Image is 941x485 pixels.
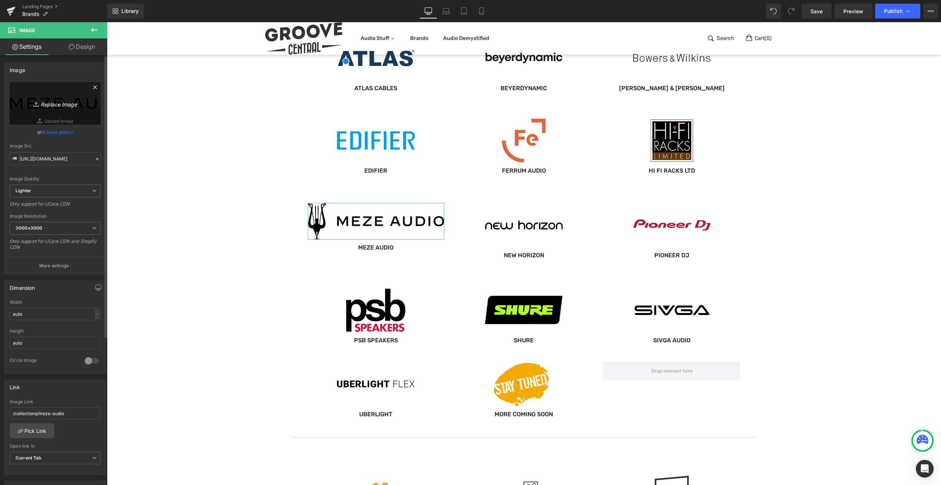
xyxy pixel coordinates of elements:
[247,315,291,322] span: PSB Speakers
[243,217,294,233] a: MEZE AUDIO
[437,4,455,18] a: Laptop
[107,4,144,18] a: New Library
[26,99,85,108] i: Replace Image
[394,62,440,69] span: Beyerdynamic
[407,315,427,322] span: SHURE
[766,4,781,18] button: Undo
[22,11,40,17] span: Brands
[455,4,473,18] a: Tablet
[10,128,101,136] div: or
[505,58,625,74] a: [PERSON_NAME] & [PERSON_NAME]
[10,238,101,255] div: Only support for UCare CDN and Shopify CDN
[10,444,101,449] div: Open link In
[395,145,439,152] span: Ferrum Audio
[244,384,293,400] a: UberLight
[240,58,298,74] a: Atlas Cables
[10,337,101,349] input: auto
[380,384,454,400] a: More Coming soon
[540,225,590,241] a: Pioneer DJ
[10,329,101,334] div: Height
[386,58,448,74] a: Beyerdynamic
[250,140,288,156] a: Edifier
[419,4,437,18] a: Desktop
[10,308,101,320] input: auto
[389,225,445,241] a: New Horizon
[387,140,447,156] a: Ferrum Audio
[16,188,31,193] b: Lighter
[239,310,299,326] a: PSB Speakers
[397,230,437,237] span: New Horizon
[547,230,582,237] span: Pioneer DJ
[473,4,490,18] a: Mobile
[10,63,25,73] div: Image
[843,7,863,15] span: Preview
[10,399,101,404] div: Image Link
[247,62,290,69] span: Atlas Cables
[251,222,287,229] span: MEZE AUDIO
[10,214,101,219] div: Image Resolution
[257,145,280,152] span: Edifier
[4,257,106,274] button: More settings
[546,315,584,322] span: SIVGA AUDIO
[10,407,101,420] input: https://your-shop.myshopify.com
[399,310,435,326] a: SHURE
[121,8,139,14] span: Library
[10,380,20,390] div: Link
[10,152,101,165] input: Link
[252,389,286,396] span: UberLight
[10,176,101,182] div: Image Quality
[388,389,446,396] span: More Coming soon
[10,357,77,365] div: Circle Image
[10,201,101,212] div: Only support for UCare CDN
[784,4,799,18] button: Redo
[10,300,101,305] div: Width
[16,455,42,461] b: Current Tab
[39,262,69,269] p: More settings
[539,310,591,326] a: SIVGA AUDIO
[55,38,109,55] a: Design
[534,140,596,156] a: Hi fi Racks Ltd
[923,4,938,18] button: More
[19,27,35,33] span: Image
[884,8,903,14] span: Publish
[10,281,35,291] div: Dimension
[22,4,107,10] a: Landing Pages
[95,309,100,319] div: -
[512,62,618,69] span: [PERSON_NAME] & [PERSON_NAME]
[10,423,54,438] a: Pick Link
[16,225,42,231] b: 3000x3000
[875,4,920,18] button: Publish
[916,460,934,478] div: Open Intercom Messenger
[542,145,588,152] span: Hi fi Racks Ltd
[10,143,101,149] div: Image Src
[42,126,73,139] a: Browse gallery
[810,7,823,15] span: Save
[834,4,872,18] a: Preview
